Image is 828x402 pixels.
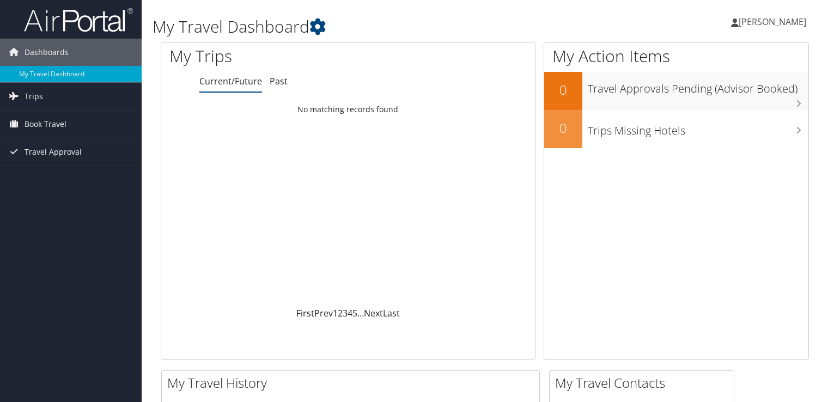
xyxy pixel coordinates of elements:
a: 0Travel Approvals Pending (Advisor Booked) [544,72,808,110]
h3: Travel Approvals Pending (Advisor Booked) [588,76,808,96]
span: Dashboards [25,39,69,66]
h2: 0 [544,119,582,137]
a: 2 [338,307,343,319]
span: Travel Approval [25,138,82,166]
h1: My Action Items [544,45,808,68]
a: Past [270,75,288,87]
span: Book Travel [25,111,66,138]
a: 4 [348,307,352,319]
a: First [296,307,314,319]
h1: My Travel Dashboard [153,15,595,38]
span: … [357,307,364,319]
span: Trips [25,83,43,110]
td: No matching records found [161,100,535,119]
h2: My Travel Contacts [555,374,734,392]
h2: My Travel History [167,374,539,392]
a: Last [383,307,400,319]
a: [PERSON_NAME] [731,5,817,38]
a: Next [364,307,383,319]
a: Prev [314,307,333,319]
a: 0Trips Missing Hotels [544,110,808,148]
a: 1 [333,307,338,319]
h1: My Trips [169,45,371,68]
img: airportal-logo.png [24,7,133,33]
a: 5 [352,307,357,319]
h2: 0 [544,81,582,99]
a: Current/Future [199,75,262,87]
a: 3 [343,307,348,319]
h3: Trips Missing Hotels [588,118,808,138]
span: [PERSON_NAME] [739,16,806,28]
